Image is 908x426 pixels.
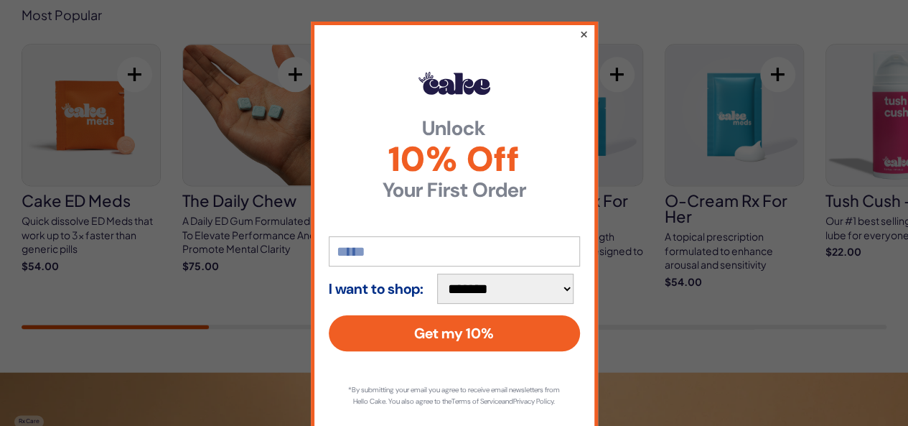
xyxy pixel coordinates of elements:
[329,142,580,177] span: 10% Off
[329,180,580,200] strong: Your First Order
[329,119,580,139] strong: Unlock
[343,384,566,407] p: *By submitting your email you agree to receive email newsletters from Hello Cake. You also agree ...
[329,315,580,351] button: Get my 10%
[418,72,490,95] img: Hello Cake
[579,25,588,42] button: ×
[451,397,502,406] a: Terms of Service
[513,397,553,406] a: Privacy Policy
[329,281,423,297] strong: I want to shop:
